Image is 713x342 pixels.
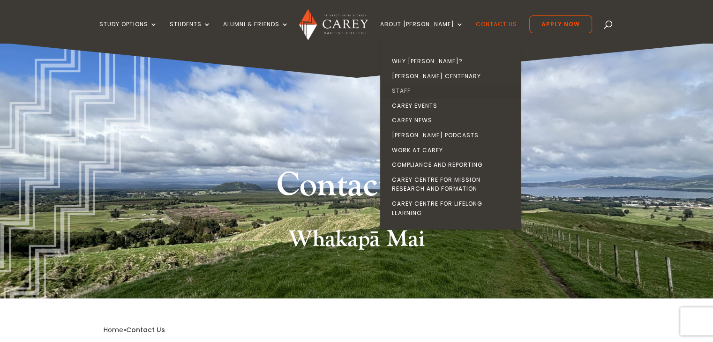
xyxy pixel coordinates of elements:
[476,21,517,43] a: Contact Us
[383,98,523,113] a: Carey Events
[383,113,523,128] a: Carey News
[299,9,368,40] img: Carey Baptist College
[170,21,211,43] a: Students
[99,21,158,43] a: Study Options
[383,143,523,158] a: Work at Carey
[383,172,523,196] a: Carey Centre for Mission Research and Formation
[383,196,523,220] a: Carey Centre for Lifelong Learning
[383,54,523,69] a: Why [PERSON_NAME]?
[383,128,523,143] a: [PERSON_NAME] Podcasts
[104,325,123,335] a: Home
[104,325,165,335] span: »
[223,21,289,43] a: Alumni & Friends
[104,226,610,258] h2: Whakapā Mai
[383,83,523,98] a: Staff
[529,15,592,33] a: Apply Now
[126,325,165,335] span: Contact Us
[181,164,533,212] h1: Contact Us
[383,157,523,172] a: Compliance and Reporting
[380,21,464,43] a: About [PERSON_NAME]
[383,69,523,84] a: [PERSON_NAME] Centenary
